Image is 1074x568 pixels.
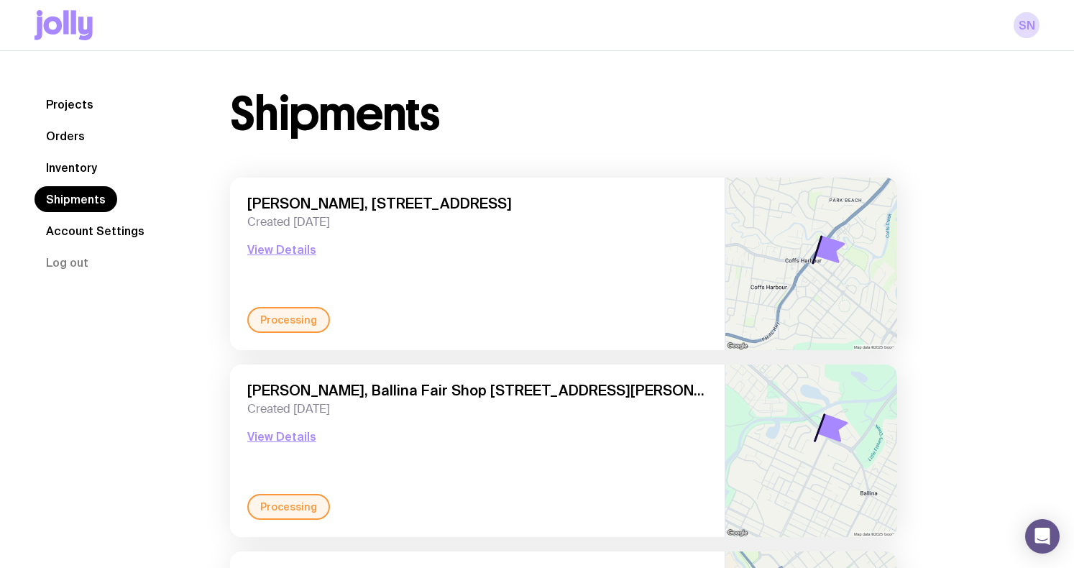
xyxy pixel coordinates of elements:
div: Processing [247,307,330,333]
img: staticmap [725,178,897,350]
img: staticmap [725,365,897,537]
span: [PERSON_NAME], Ballina Fair Shop [STREET_ADDRESS][PERSON_NAME] [247,382,707,399]
a: Orders [35,123,96,149]
button: View Details [247,428,316,445]
span: Created [DATE] [247,402,707,416]
span: Created [DATE] [247,215,707,229]
h1: Shipments [230,91,439,137]
button: Log out [35,249,100,275]
a: Projects [35,91,105,117]
div: Processing [247,494,330,520]
button: View Details [247,241,316,258]
a: SN [1014,12,1039,38]
span: [PERSON_NAME], [STREET_ADDRESS] [247,195,707,212]
a: Shipments [35,186,117,212]
a: Account Settings [35,218,156,244]
a: Inventory [35,155,109,180]
div: Open Intercom Messenger [1025,519,1060,554]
